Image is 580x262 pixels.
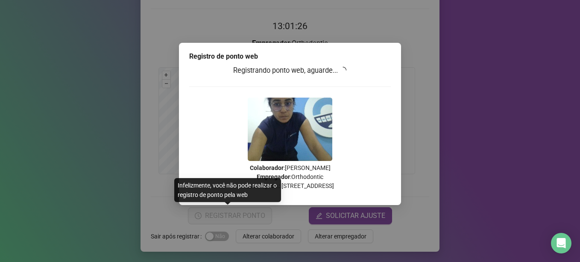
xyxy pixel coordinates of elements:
[174,178,281,202] div: Infelizmente, você não pode realizar o registro de ponto pela web
[340,67,346,74] span: loading
[551,233,571,253] div: Open Intercom Messenger
[248,98,332,161] img: 2Q==
[189,65,391,76] h3: Registrando ponto web, aguarde...
[250,164,284,171] strong: Colaborador
[257,173,290,180] strong: Empregador
[189,164,391,191] p: : [PERSON_NAME] : Orthodontic Local aprox.: [STREET_ADDRESS]
[189,51,391,62] div: Registro de ponto web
